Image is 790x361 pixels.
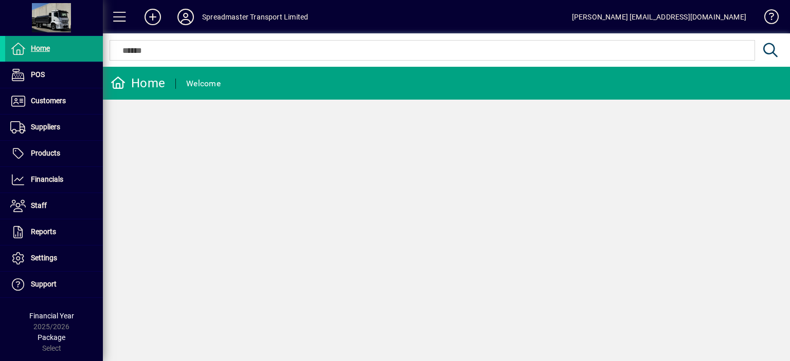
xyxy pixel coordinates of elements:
a: Settings [5,245,103,271]
span: Reports [31,227,56,236]
span: Financials [31,175,63,183]
div: Welcome [186,75,221,92]
span: Support [31,280,57,288]
a: Staff [5,193,103,219]
a: Support [5,272,103,297]
span: Products [31,149,60,157]
span: Staff [31,201,47,210]
button: Profile [169,8,202,26]
a: Customers [5,88,103,114]
div: Spreadmaster Transport Limited [202,9,308,25]
span: Home [31,44,50,52]
span: Financial Year [29,312,74,320]
a: Reports [5,219,103,245]
span: Suppliers [31,123,60,131]
a: Suppliers [5,115,103,140]
a: Knowledge Base [757,2,777,35]
span: Package [38,333,65,341]
a: POS [5,62,103,88]
a: Products [5,141,103,166]
span: Settings [31,254,57,262]
div: Home [111,75,165,91]
div: [PERSON_NAME] [EMAIL_ADDRESS][DOMAIN_NAME] [572,9,746,25]
span: POS [31,70,45,79]
span: Customers [31,97,66,105]
a: Financials [5,167,103,193]
button: Add [136,8,169,26]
